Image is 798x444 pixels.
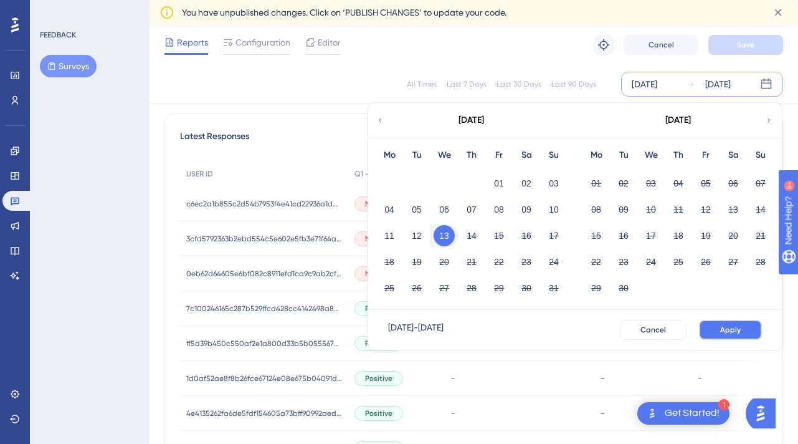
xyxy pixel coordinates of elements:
[640,225,662,246] button: 17
[640,251,662,273] button: 24
[516,277,537,299] button: 30
[516,251,537,273] button: 23
[430,148,458,163] div: We
[540,148,568,163] div: Su
[318,35,341,50] span: Editor
[516,173,537,194] button: 02
[718,399,729,410] div: 1
[186,199,342,209] span: c6ec2a1b855c2d54b7953f4e41cd22936a1d0c381e4e9df7afedbee792d3e71b
[720,325,741,335] span: Apply
[747,148,774,163] div: Su
[750,225,771,246] button: 21
[388,320,444,340] div: [DATE] - [DATE]
[586,277,607,299] button: 29
[488,173,510,194] button: 01
[723,251,744,273] button: 27
[434,199,455,220] button: 06
[613,225,634,246] button: 16
[613,277,634,299] button: 30
[516,225,537,246] button: 16
[750,173,771,194] button: 07
[668,173,689,194] button: 04
[406,199,427,220] button: 05
[746,395,783,432] iframe: UserGuiding AI Assistant Launcher
[379,225,400,246] button: 11
[406,251,427,273] button: 19
[434,277,455,299] button: 27
[600,372,685,384] div: -
[513,148,540,163] div: Sa
[645,406,660,421] img: launcher-image-alternative-text
[458,148,485,163] div: Th
[637,148,665,163] div: We
[640,173,662,194] button: 03
[40,55,97,77] button: Surveys
[668,225,689,246] button: 18
[586,173,607,194] button: 01
[177,35,208,50] span: Reports
[488,199,510,220] button: 08
[406,277,427,299] button: 26
[624,35,698,55] button: Cancel
[434,225,455,246] button: 13
[186,374,342,384] span: 1d0af52ae8f8b26fce67124e08e675b04091d91ebfae35c7324f168942930242
[186,304,342,314] span: 7c100246165c287b529ffcd428cc4142498a8cdc0d164b71d9aa974231456b15
[695,225,716,246] button: 19
[485,148,513,163] div: Fr
[365,339,392,349] span: Positive
[543,199,564,220] button: 10
[665,148,692,163] div: Th
[600,407,685,419] div: -
[488,251,510,273] button: 22
[695,173,716,194] button: 05
[695,251,716,273] button: 26
[458,113,484,128] div: [DATE]
[613,199,634,220] button: 09
[488,277,510,299] button: 29
[186,169,213,179] span: USER ID
[543,251,564,273] button: 24
[586,251,607,273] button: 22
[586,225,607,246] button: 15
[488,225,510,246] button: 15
[648,40,674,50] span: Cancel
[695,199,716,220] button: 12
[613,173,634,194] button: 02
[640,325,666,335] span: Cancel
[461,225,482,246] button: 14
[551,79,596,89] div: Last 90 Days
[543,225,564,246] button: 17
[708,35,783,55] button: Save
[365,269,397,279] span: Negative
[516,199,537,220] button: 09
[723,199,744,220] button: 13
[692,148,720,163] div: Fr
[496,79,541,89] div: Last 30 Days
[451,408,455,418] span: -
[723,225,744,246] button: 20
[406,225,427,246] button: 12
[85,6,92,16] div: 9+
[461,251,482,273] button: 21
[29,3,78,18] span: Need Help?
[451,374,455,384] span: -
[613,251,634,273] button: 23
[354,169,439,179] span: Q1 - THUMBS UP/DOWN
[705,77,731,92] div: [DATE]
[610,148,637,163] div: Tu
[182,5,506,20] span: You have unpublished changes. Click on ‘PUBLISH CHANGES’ to update your code.
[376,148,403,163] div: Mo
[379,251,400,273] button: 18
[365,199,397,209] span: Negative
[186,408,342,418] span: 4e4135262fa6de5fdf154605a73bff90992aed3e3e0d6ccbc046ab4df9cacb01
[665,407,720,420] div: Get Started!
[586,199,607,220] button: 08
[668,251,689,273] button: 25
[40,30,76,40] div: FEEDBACK
[403,148,430,163] div: Tu
[723,173,744,194] button: 06
[665,113,691,128] div: [DATE]
[640,199,662,220] button: 10
[447,79,487,89] div: Last 7 Days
